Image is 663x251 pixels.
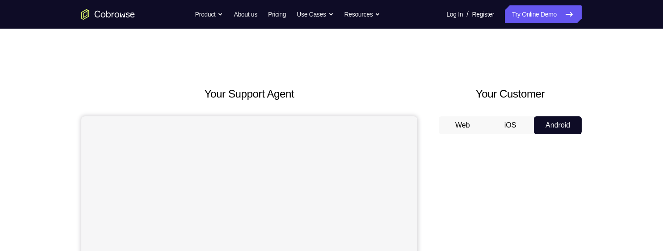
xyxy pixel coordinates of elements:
[234,5,257,23] a: About us
[439,116,487,134] button: Web
[439,86,582,102] h2: Your Customer
[472,5,494,23] a: Register
[81,9,135,20] a: Go to the home page
[487,116,534,134] button: iOS
[534,116,582,134] button: Android
[81,86,417,102] h2: Your Support Agent
[297,5,333,23] button: Use Cases
[505,5,582,23] a: Try Online Demo
[466,9,468,20] span: /
[344,5,381,23] button: Resources
[446,5,463,23] a: Log In
[195,5,223,23] button: Product
[268,5,286,23] a: Pricing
